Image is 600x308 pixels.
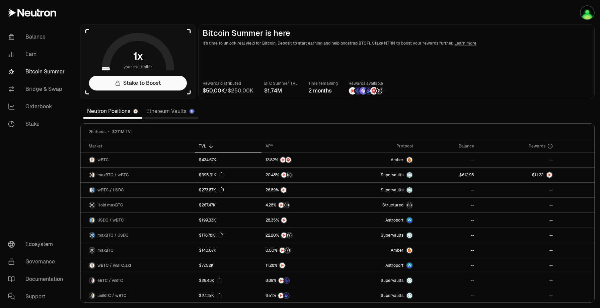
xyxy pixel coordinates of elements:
[81,152,195,167] a: wBTC LogowBTC
[261,273,337,288] a: NTRNEtherFi Points
[370,87,378,95] img: Mars Fragments
[199,263,214,268] div: $77.52K
[407,293,412,298] img: Supervaults
[3,236,72,253] a: Ecosystem
[89,248,95,253] img: maxBTC Logo
[261,168,337,182] a: NTRNStructured Points
[478,198,557,212] a: --
[3,46,72,63] a: Earn
[199,202,216,208] div: $267.47K
[341,143,413,149] div: Protocol
[92,278,95,283] img: wBTC Logo
[97,278,123,283] span: eBTC / wBTC
[337,288,417,303] a: SupervaultsSupervaults
[83,105,142,118] a: Neutron Positions
[266,247,333,254] button: NTRNStructured Points
[478,288,557,303] a: --
[89,187,92,193] img: wBTC Logo
[349,80,383,87] p: Rewards available
[337,243,417,258] a: AmberAmber
[337,228,417,243] a: SupervaultsSupervaults
[337,168,417,182] a: SupervaultsSupervaults
[92,218,95,223] img: wBTC Logo
[478,183,557,197] a: --
[3,98,72,115] a: Orderbook
[89,76,187,90] a: Stake to Boost
[529,143,545,149] span: Rewards
[417,228,478,243] a: --
[124,64,153,70] span: your multiplier
[3,253,72,270] a: Governance
[89,129,105,134] span: 25 items
[478,152,557,167] a: --
[89,202,95,208] img: maxBTC Logo
[266,172,333,178] button: NTRNStructured Points
[199,293,222,298] div: $27.35K
[385,263,403,268] span: Astroport
[199,218,216,223] div: $199.33K
[92,187,95,193] img: USDC Logo
[417,288,478,303] a: --
[195,288,261,303] a: $27.35K
[97,202,123,208] span: Hold maxBTC
[203,28,590,38] h2: Bitcoin Summer is here
[89,278,92,283] img: eBTC Logo
[199,248,216,253] div: $140.07K
[261,152,337,167] a: NTRNMars Fragments
[287,233,292,238] img: Structured Points
[203,87,253,95] div: /
[266,277,333,284] button: NTRNEtherFi Points
[81,183,195,197] a: wBTC LogoUSDC LogowBTC / USDC
[478,168,557,182] a: NTRN Logo
[203,80,253,87] p: Rewards distributed
[581,6,594,19] img: Cosmos
[81,198,195,212] a: maxBTC LogoHold maxBTC
[199,233,223,238] div: $176.78K
[354,87,362,95] img: EtherFi Points
[195,198,261,212] a: $267.47K
[261,198,337,212] a: NTRNStructured Points
[280,248,285,253] img: NTRN
[349,87,356,95] img: NTRN
[381,172,403,178] span: Supervaults
[97,218,124,223] span: USDC / wBTC
[365,87,372,95] img: Bedrock Diamonds
[266,202,333,208] button: NTRNStructured Points
[281,233,287,238] img: NTRN
[266,187,333,193] button: NTRN
[264,80,298,87] p: BTC Summer TVL
[280,157,286,163] img: NTRN
[381,293,403,298] span: Supervaults
[391,157,403,163] span: Amber
[266,292,333,299] button: NTRNBedrock Diamonds
[89,218,92,223] img: USDC Logo
[478,213,557,228] a: --
[337,198,417,212] a: StructuredmaxBTC
[97,233,129,238] span: maxBTC / USDC
[112,129,133,134] span: $2.11M TVL
[284,278,289,283] img: EtherFi Points
[417,243,478,258] a: --
[385,218,403,223] span: Astroport
[407,278,412,283] img: Supervaults
[195,243,261,258] a: $140.07K
[407,202,412,208] img: maxBTC
[261,258,337,273] a: NTRN
[261,228,337,243] a: NTRNStructured Points
[3,288,72,305] a: Support
[391,248,403,253] span: Amber
[81,273,195,288] a: eBTC LogowBTC LogoeBTC / wBTC
[308,87,338,95] div: 2 months
[381,278,403,283] span: Supervaults
[195,258,261,273] a: $77.52K
[337,213,417,228] a: Astroport
[261,213,337,228] a: NTRN
[261,288,337,303] a: NTRNBedrock Diamonds
[280,263,285,268] img: NTRN
[478,243,557,258] a: --
[286,157,291,163] img: Mars Fragments
[97,157,109,163] span: wBTC
[89,172,92,178] img: maxBTC Logo
[92,293,95,298] img: wBTC Logo
[308,80,338,87] p: Time remaining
